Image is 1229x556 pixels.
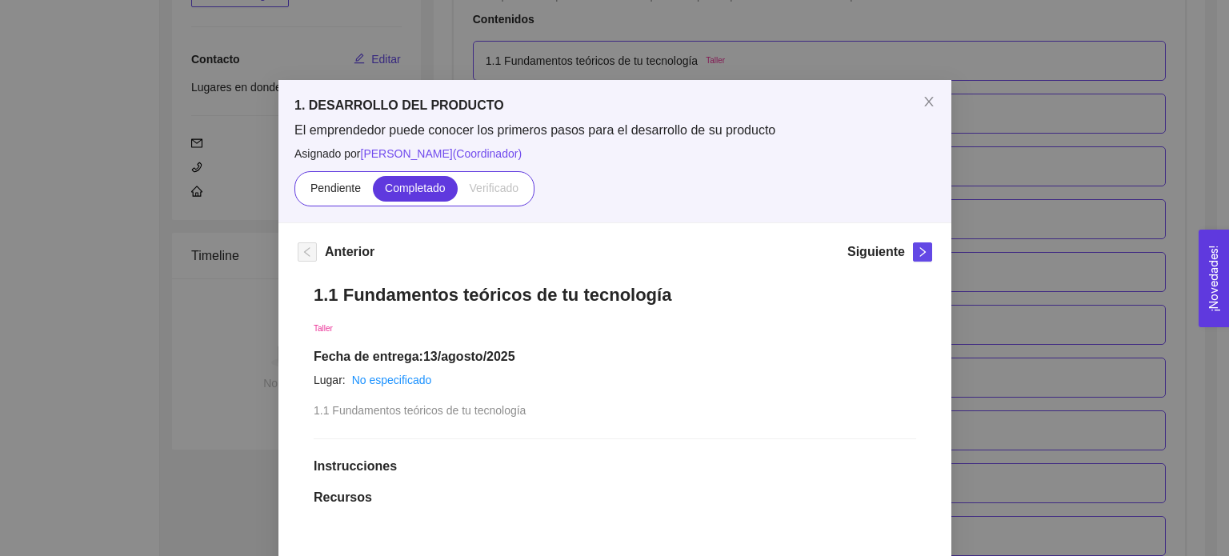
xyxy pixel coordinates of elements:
[314,458,916,474] h1: Instrucciones
[907,80,951,125] button: Close
[314,284,916,306] h1: 1.1 Fundamentos teóricos de tu tecnología
[294,122,935,139] span: El emprendedor puede conocer los primeros pasos para el desarrollo de su producto
[923,95,935,108] span: close
[847,242,904,262] h5: Siguiente
[469,182,518,194] span: Verificado
[914,246,931,258] span: right
[351,374,431,386] a: No especificado
[325,242,374,262] h5: Anterior
[314,404,526,417] span: 1.1 Fundamentos teóricos de tu tecnología
[294,96,935,115] h5: 1. DESARROLLO DEL PRODUCTO
[360,147,522,160] span: [PERSON_NAME] ( Coordinador )
[1199,230,1229,327] button: Open Feedback Widget
[314,490,916,506] h1: Recursos
[314,349,916,365] h1: Fecha de entrega: 13/agosto/2025
[310,182,360,194] span: Pendiente
[298,242,317,262] button: left
[294,145,935,162] span: Asignado por
[314,371,346,389] article: Lugar:
[385,182,446,194] span: Completado
[314,324,333,333] span: Taller
[913,242,932,262] button: right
